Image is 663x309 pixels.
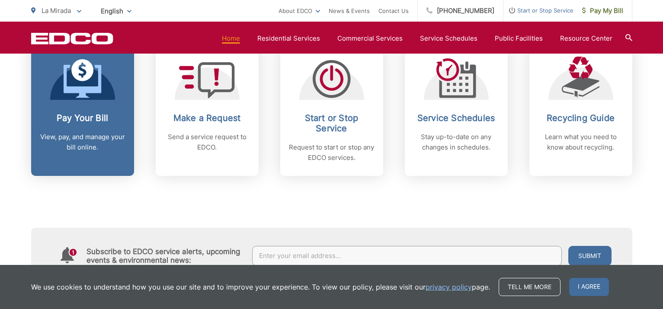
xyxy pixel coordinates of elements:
p: We use cookies to understand how you use our site and to improve your experience. To view our pol... [31,282,490,292]
a: Home [222,33,240,44]
a: Commercial Services [337,33,403,44]
span: Pay My Bill [582,6,623,16]
a: Pay Your Bill View, pay, and manage your bill online. [31,44,134,176]
h2: Pay Your Bill [40,113,125,123]
a: About EDCO [279,6,320,16]
a: Public Facilities [495,33,543,44]
p: Send a service request to EDCO. [164,132,250,153]
a: privacy policy [426,282,472,292]
a: Contact Us [378,6,409,16]
h2: Start or Stop Service [289,113,375,134]
a: Make a Request Send a service request to EDCO. [156,44,259,176]
h2: Make a Request [164,113,250,123]
a: Residential Services [257,33,320,44]
span: La Mirada [42,6,71,15]
a: Resource Center [560,33,612,44]
a: Service Schedules Stay up-to-date on any changes in schedules. [405,44,508,176]
h4: Subscribe to EDCO service alerts, upcoming events & environmental news: [86,247,244,264]
a: EDCD logo. Return to the homepage. [31,32,113,45]
h2: Service Schedules [413,113,499,123]
p: View, pay, and manage your bill online. [40,132,125,153]
input: Enter your email address... [252,246,562,266]
span: English [94,3,138,19]
p: Request to start or stop any EDCO services. [289,142,375,163]
p: Stay up-to-date on any changes in schedules. [413,132,499,153]
a: Service Schedules [420,33,477,44]
a: Tell me more [499,278,561,296]
a: News & Events [329,6,370,16]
